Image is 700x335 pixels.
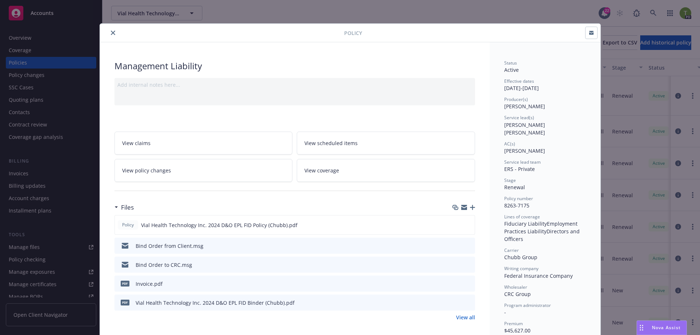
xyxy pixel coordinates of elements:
[466,299,472,307] button: preview file
[504,184,525,191] span: Renewal
[504,202,529,209] span: 8263-7175
[504,121,547,136] span: [PERSON_NAME] [PERSON_NAME]
[504,302,551,308] span: Program administrator
[141,221,297,229] span: Vial Health Technology Inc. 2024 D&O EPL FID Policy (Chubb).pdf
[637,321,646,335] div: Drag to move
[114,159,293,182] a: View policy changes
[136,299,295,307] div: Vial Health Technology Inc. 2024 D&O EPL FID Binder (Chubb).pdf
[504,220,547,227] span: Fiduciary Liability
[454,280,460,288] button: download file
[504,114,534,121] span: Service lead(s)
[504,228,581,242] span: Directors and Officers
[297,159,475,182] a: View coverage
[466,280,472,288] button: preview file
[454,299,460,307] button: download file
[504,159,541,165] span: Service lead team
[504,247,519,253] span: Carrier
[504,141,515,147] span: AC(s)
[504,60,517,66] span: Status
[504,320,523,327] span: Premium
[466,261,472,269] button: preview file
[136,242,203,250] div: Bind Order from Client.msg
[504,147,545,154] span: [PERSON_NAME]
[637,320,687,335] button: Nova Assist
[454,221,459,229] button: download file
[344,29,362,37] span: Policy
[504,195,533,202] span: Policy number
[454,261,460,269] button: download file
[504,220,579,235] span: Employment Practices Liability
[304,139,358,147] span: View scheduled items
[504,327,530,334] span: $45,627.00
[504,214,540,220] span: Lines of coverage
[114,203,134,212] div: Files
[304,167,339,174] span: View coverage
[297,132,475,155] a: View scheduled items
[652,324,681,331] span: Nova Assist
[121,203,134,212] h3: Files
[117,81,472,89] div: Add internal notes here...
[136,280,163,288] div: Invoice.pdf
[504,265,538,272] span: Writing company
[136,261,192,269] div: Bind Order to CRC.msg
[122,167,171,174] span: View policy changes
[109,28,117,37] button: close
[504,103,545,110] span: [PERSON_NAME]
[504,291,531,297] span: CRC Group
[504,96,528,102] span: Producer(s)
[466,242,472,250] button: preview file
[504,272,573,279] span: Federal Insurance Company
[504,78,586,92] div: [DATE] - [DATE]
[465,221,472,229] button: preview file
[504,78,534,84] span: Effective dates
[504,254,537,261] span: Chubb Group
[504,309,506,316] span: -
[504,177,516,183] span: Stage
[121,300,129,305] span: pdf
[121,222,135,228] span: Policy
[122,139,151,147] span: View claims
[504,165,535,172] span: ERS - Private
[121,281,129,286] span: pdf
[114,60,475,72] div: Management Liability
[456,313,475,321] a: View all
[504,284,527,290] span: Wholesaler
[504,66,519,73] span: Active
[454,242,460,250] button: download file
[114,132,293,155] a: View claims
